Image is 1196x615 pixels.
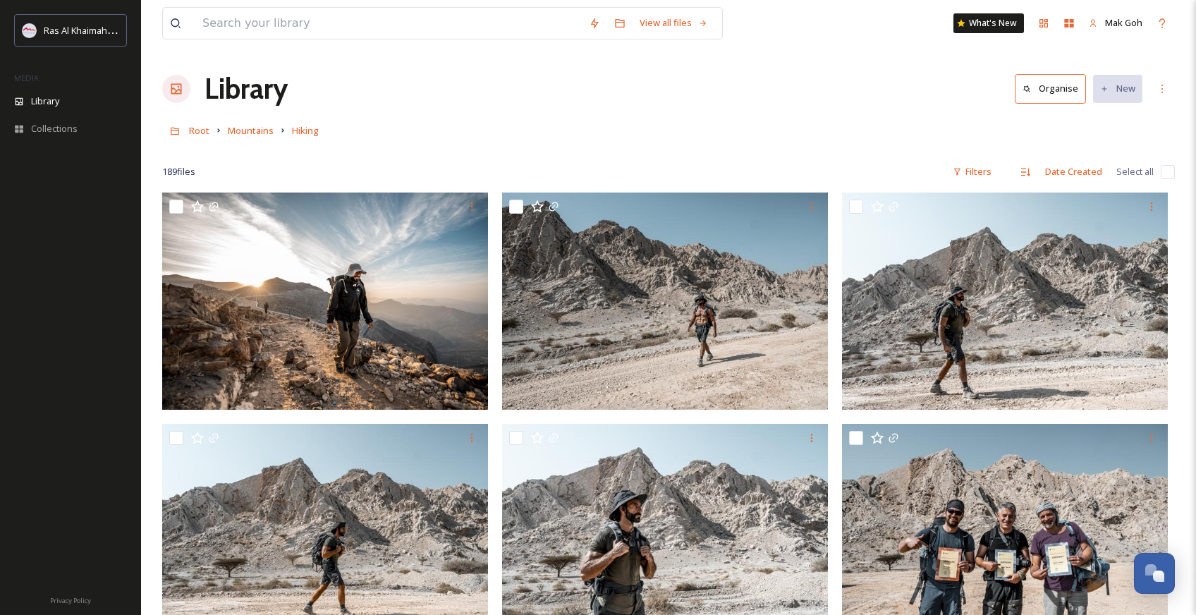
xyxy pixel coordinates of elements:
[50,591,91,608] a: Privacy Policy
[292,124,319,137] span: Hiking
[23,23,37,37] img: Logo_RAKTDA_RGB-01.png
[842,193,1168,410] img: Highlander 2021.jpg
[14,73,39,83] span: MEDIA
[44,23,243,37] span: Ras Al Khaimah Tourism Development Authority
[953,13,1024,33] a: What's New
[228,122,274,139] a: Mountains
[1093,75,1142,102] button: New
[633,9,715,37] a: View all files
[189,124,209,137] span: Root
[1105,16,1142,29] span: Mak Goh
[195,8,582,39] input: Search your library
[162,193,488,410] img: Highlander 2021.jpg
[292,122,319,139] a: Hiking
[1015,74,1086,103] button: Organise
[502,193,828,410] img: Highlander 2021.jpg
[1082,9,1149,37] a: Mak Goh
[1134,553,1175,594] button: Open Chat
[162,165,195,178] span: 189 file s
[1116,165,1154,178] span: Select all
[1038,158,1109,185] div: Date Created
[189,122,209,139] a: Root
[205,68,288,110] a: Library
[1015,74,1093,103] a: Organise
[228,124,274,137] span: Mountains
[31,95,59,108] span: Library
[31,122,78,135] span: Collections
[946,158,999,185] div: Filters
[50,596,91,605] span: Privacy Policy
